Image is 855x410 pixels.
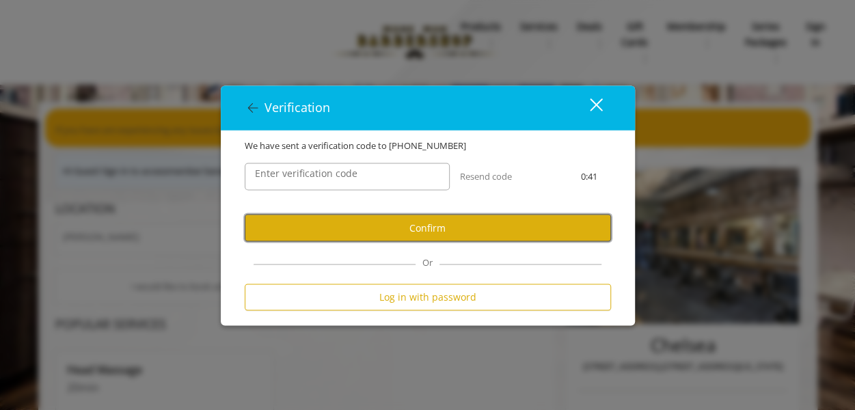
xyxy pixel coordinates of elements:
button: close dialog [565,94,611,122]
button: Log in with password [245,284,611,310]
div: We have sent a verification code to [PHONE_NUMBER] [234,139,621,153]
label: Enter verification code [248,167,364,182]
button: Confirm [245,215,611,241]
button: Resend code [460,169,512,184]
div: close dialog [574,98,601,118]
span: Or [416,256,439,268]
input: verificationCodeText [245,163,450,191]
span: Verification [264,99,330,115]
div: 0:41 [556,169,621,184]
